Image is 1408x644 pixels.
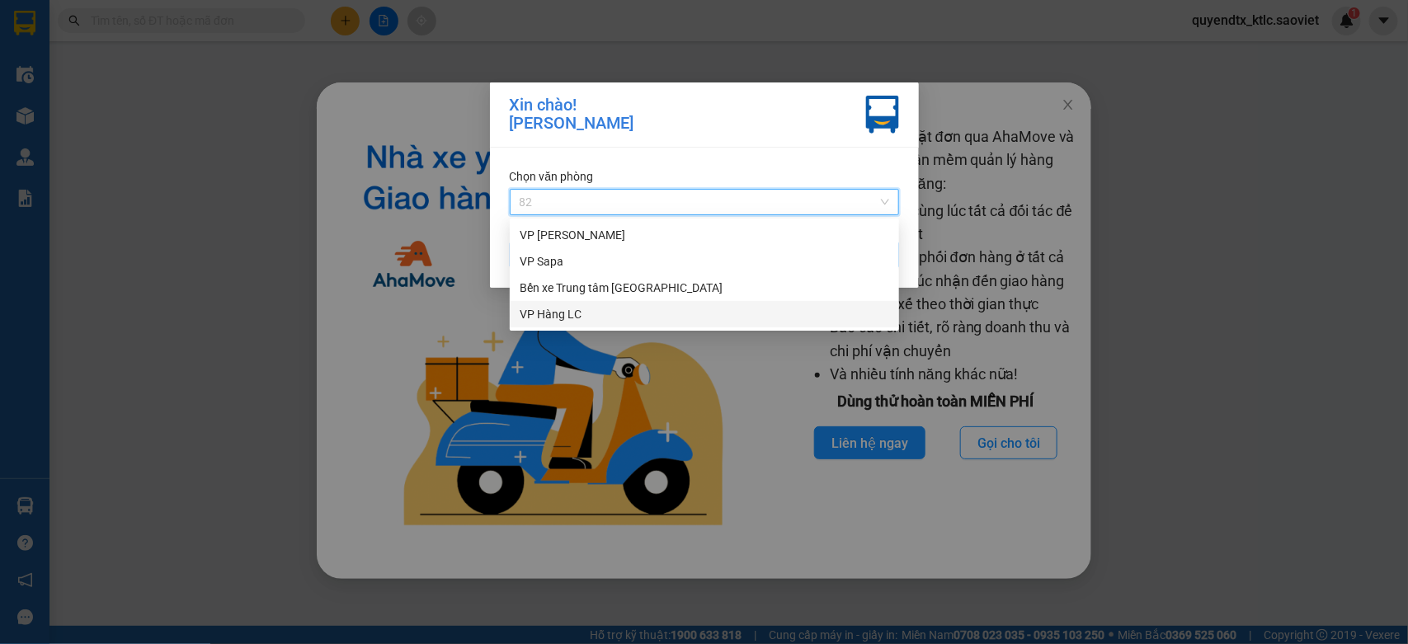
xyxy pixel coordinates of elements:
div: VP Hàng LC [520,305,889,323]
span: 82 [520,190,889,214]
div: VP Hàng LC [510,301,899,327]
div: VP [PERSON_NAME] [520,226,889,244]
div: VP Sapa [520,252,889,270]
div: VP Sapa [510,248,899,275]
div: VP Bảo Hà [510,222,899,248]
img: vxr-icon [866,96,899,134]
div: Bến xe Trung tâm Lào Cai [510,275,899,301]
div: Bến xe Trung tâm [GEOGRAPHIC_DATA] [520,279,889,297]
div: Chọn văn phòng [510,167,899,186]
div: Xin chào! [PERSON_NAME] [510,96,634,134]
